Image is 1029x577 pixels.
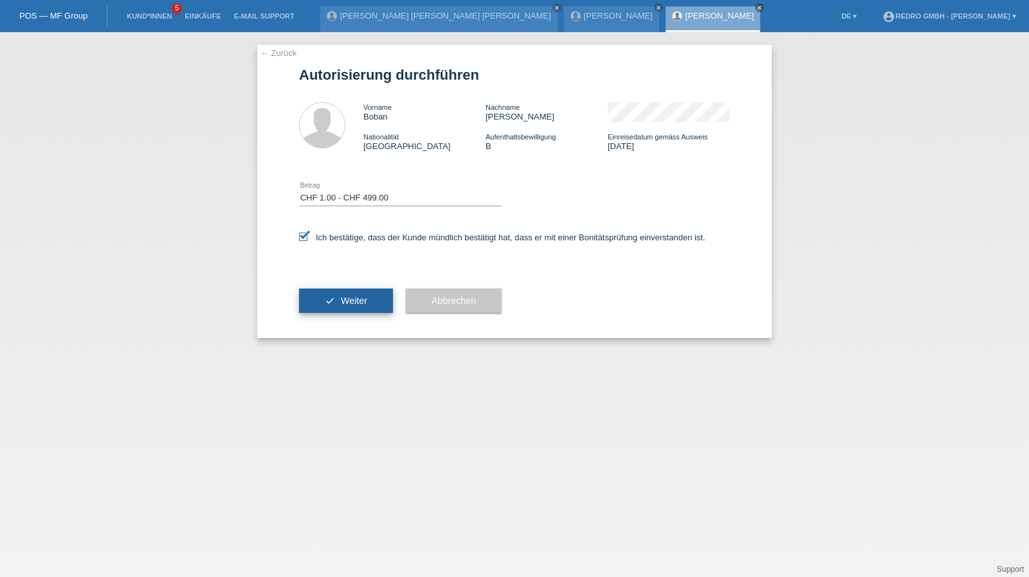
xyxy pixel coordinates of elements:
[172,3,182,14] span: 5
[363,133,399,141] span: Nationalität
[997,565,1024,574] a: Support
[341,296,367,306] span: Weiter
[584,11,653,21] a: [PERSON_NAME]
[363,132,486,151] div: [GEOGRAPHIC_DATA]
[608,132,730,151] div: [DATE]
[406,288,502,313] button: Abbrechen
[363,103,392,111] span: Vorname
[654,3,663,12] a: close
[756,4,763,11] i: close
[299,288,393,313] button: check Weiter
[120,12,178,20] a: Kund*innen
[432,296,476,306] span: Abbrechen
[486,132,608,151] div: B
[325,296,335,306] i: check
[755,3,764,12] a: close
[552,3,561,12] a: close
[835,12,863,20] a: DE ▾
[554,4,560,11] i: close
[340,11,551,21] a: [PERSON_NAME] [PERSON_NAME] [PERSON_NAME]
[260,48,296,58] a: ← Zurück
[486,102,608,121] div: [PERSON_NAME]
[19,11,87,21] a: POS — MF Group
[876,12,1023,20] a: account_circleRedro GmbH - [PERSON_NAME] ▾
[882,10,895,23] i: account_circle
[363,102,486,121] div: Boban
[299,67,730,83] h1: Autorisierung durchführen
[655,4,662,11] i: close
[299,233,706,242] label: Ich bestätige, dass der Kunde mündlich bestätigt hat, dass er mit einer Bonitätsprüfung einversta...
[178,12,227,20] a: Einkäufe
[686,11,754,21] a: [PERSON_NAME]
[608,133,707,141] span: Einreisedatum gemäss Ausweis
[228,12,301,20] a: E-Mail Support
[486,103,520,111] span: Nachname
[486,133,556,141] span: Aufenthaltsbewilligung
